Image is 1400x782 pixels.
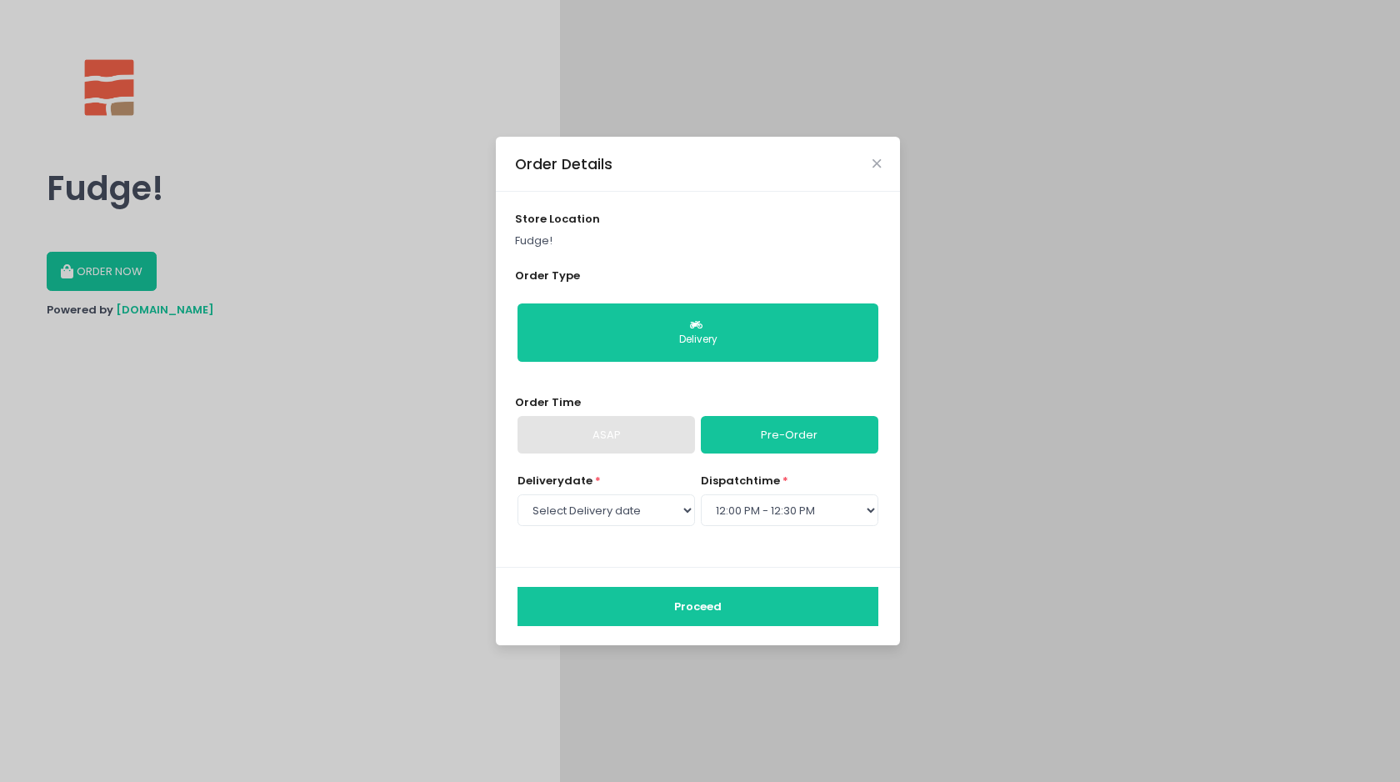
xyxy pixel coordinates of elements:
[872,159,881,168] button: Close
[529,333,867,348] div: Delivery
[517,303,878,362] button: Delivery
[701,416,878,454] a: Pre-Order
[515,394,581,410] span: Order Time
[515,233,882,249] p: Fudge!
[517,473,592,489] span: Delivery date
[517,587,878,627] button: Proceed
[515,153,612,175] div: Order Details
[515,211,600,227] span: store location
[515,268,580,283] span: Order Type
[701,473,780,489] span: dispatch time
